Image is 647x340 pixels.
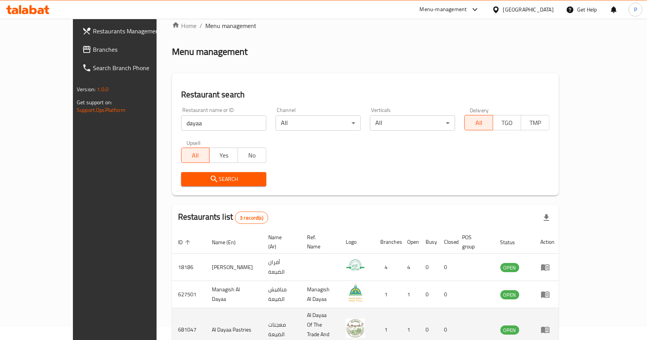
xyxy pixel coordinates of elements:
span: Name (Ar) [268,233,292,251]
td: 1 [374,281,401,308]
a: Branches [76,40,181,59]
td: 4 [374,254,401,281]
div: OPEN [500,263,519,272]
td: 4 [401,254,419,281]
img: Al Dayaa Pastries [346,319,365,338]
div: Export file [537,209,556,227]
span: All [185,150,207,161]
span: No [241,150,263,161]
th: Logo [340,230,374,254]
a: Search Branch Phone [76,59,181,77]
span: Version: [77,84,96,94]
span: Branches [93,45,175,54]
span: Search Branch Phone [93,63,175,72]
td: Managish Al Dayaa [206,281,262,308]
button: No [238,148,266,163]
div: [GEOGRAPHIC_DATA] [503,5,554,14]
th: Closed [438,230,456,254]
th: Action [535,230,561,254]
td: [PERSON_NAME] [206,254,262,281]
td: 0 [438,254,456,281]
div: Menu-management [420,5,467,14]
span: Menu management [205,21,256,30]
img: Aldayaa Bakery [346,256,365,275]
div: Menu [541,263,555,272]
span: All [468,117,490,128]
span: P [634,5,637,14]
span: Search [187,174,260,184]
div: Menu [541,290,555,299]
a: Restaurants Management [76,22,181,40]
td: 0 [419,281,438,308]
li: / [200,21,202,30]
td: 0 [438,281,456,308]
span: Name (En) [212,238,246,247]
span: Status [500,238,525,247]
a: Support.OpsPlatform [77,105,125,115]
td: 18186 [172,254,206,281]
h2: Restaurants list [178,211,268,224]
span: 3 record(s) [235,214,268,222]
a: Home [172,21,196,30]
td: 1 [401,281,419,308]
h2: Restaurant search [181,89,550,100]
td: أفران الضيعة [262,254,301,281]
div: All [276,115,361,131]
th: Busy [419,230,438,254]
div: All [370,115,455,131]
th: Open [401,230,419,254]
button: TGO [493,115,522,130]
nav: breadcrumb [172,21,559,30]
span: OPEN [500,263,519,272]
td: Managish Al Dayaa [301,281,340,308]
button: All [181,148,210,163]
span: Yes [213,150,235,161]
span: 1.0.0 [97,84,109,94]
span: Ref. Name [307,233,330,251]
td: مناقيش الضيعة [262,281,301,308]
button: Search [181,172,266,186]
img: Managish Al Dayaa [346,283,365,302]
div: Menu [541,325,555,334]
span: POS group [462,233,485,251]
span: OPEN [500,291,519,299]
label: Delivery [470,107,489,113]
span: OPEN [500,326,519,335]
span: TMP [524,117,546,128]
span: Restaurants Management [93,26,175,36]
span: Get support on: [77,97,112,107]
span: ID [178,238,193,247]
button: TMP [521,115,550,130]
input: Search for restaurant name or ID.. [181,115,266,131]
td: 627501 [172,281,206,308]
h2: Menu management [172,46,248,58]
button: All [464,115,493,130]
label: Upsell [187,140,201,145]
span: TGO [496,117,518,128]
button: Yes [209,148,238,163]
th: Branches [374,230,401,254]
td: 0 [419,254,438,281]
